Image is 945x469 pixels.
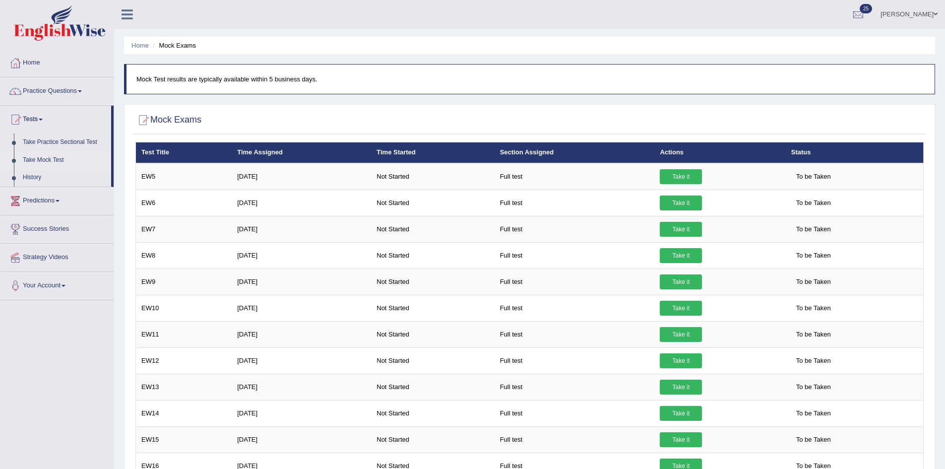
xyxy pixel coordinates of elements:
[660,196,702,210] a: Take it
[660,432,702,447] a: Take it
[136,426,232,453] td: EW15
[660,353,702,368] a: Take it
[495,347,655,374] td: Full test
[0,272,114,297] a: Your Account
[232,400,371,426] td: [DATE]
[660,327,702,342] a: Take it
[495,163,655,190] td: Full test
[371,400,494,426] td: Not Started
[371,163,494,190] td: Not Started
[136,142,232,163] th: Test Title
[136,190,232,216] td: EW6
[136,242,232,268] td: EW8
[791,248,836,263] span: To be Taken
[150,41,196,50] li: Mock Exams
[495,321,655,347] td: Full test
[495,142,655,163] th: Section Assigned
[0,106,111,131] a: Tests
[791,353,836,368] span: To be Taken
[660,406,702,421] a: Take it
[495,190,655,216] td: Full test
[232,216,371,242] td: [DATE]
[136,374,232,400] td: EW13
[495,216,655,242] td: Full test
[136,74,925,84] p: Mock Test results are typically available within 5 business days.
[371,216,494,242] td: Not Started
[136,321,232,347] td: EW11
[791,196,836,210] span: To be Taken
[371,242,494,268] td: Not Started
[18,151,111,169] a: Take Mock Test
[136,216,232,242] td: EW7
[791,274,836,289] span: To be Taken
[371,268,494,295] td: Not Started
[232,347,371,374] td: [DATE]
[232,242,371,268] td: [DATE]
[0,77,114,102] a: Practice Questions
[136,295,232,321] td: EW10
[660,274,702,289] a: Take it
[495,242,655,268] td: Full test
[791,222,836,237] span: To be Taken
[660,222,702,237] a: Take it
[232,268,371,295] td: [DATE]
[791,301,836,316] span: To be Taken
[495,426,655,453] td: Full test
[660,169,702,184] a: Take it
[371,190,494,216] td: Not Started
[371,426,494,453] td: Not Started
[0,215,114,240] a: Success Stories
[495,268,655,295] td: Full test
[232,321,371,347] td: [DATE]
[660,380,702,395] a: Take it
[232,426,371,453] td: [DATE]
[660,301,702,316] a: Take it
[136,163,232,190] td: EW5
[136,400,232,426] td: EW14
[660,248,702,263] a: Take it
[371,374,494,400] td: Not Started
[791,327,836,342] span: To be Taken
[495,400,655,426] td: Full test
[791,169,836,184] span: To be Taken
[654,142,785,163] th: Actions
[135,113,201,128] h2: Mock Exams
[136,347,232,374] td: EW12
[495,295,655,321] td: Full test
[371,295,494,321] td: Not Started
[232,374,371,400] td: [DATE]
[371,347,494,374] td: Not Started
[18,134,111,151] a: Take Practice Sectional Test
[371,321,494,347] td: Not Started
[791,380,836,395] span: To be Taken
[0,49,114,74] a: Home
[495,374,655,400] td: Full test
[371,142,494,163] th: Time Started
[786,142,924,163] th: Status
[791,406,836,421] span: To be Taken
[136,268,232,295] td: EW9
[18,169,111,187] a: History
[232,142,371,163] th: Time Assigned
[232,295,371,321] td: [DATE]
[0,244,114,268] a: Strategy Videos
[232,163,371,190] td: [DATE]
[131,42,149,49] a: Home
[0,187,114,212] a: Predictions
[860,4,872,13] span: 25
[791,432,836,447] span: To be Taken
[232,190,371,216] td: [DATE]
